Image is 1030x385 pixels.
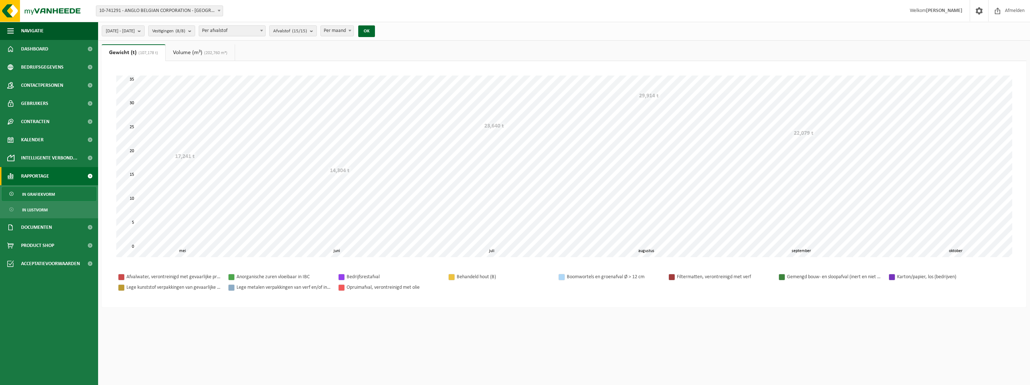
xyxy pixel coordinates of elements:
[567,272,661,281] div: Boomwortels en groenafval Ø > 12 cm
[21,58,64,76] span: Bedrijfsgegevens
[787,272,881,281] div: Gemengd bouw- en sloopafval (inert en niet inert)
[96,6,223,16] span: 10-741291 - ANGLO BELGIAN CORPORATION - GENT
[792,130,815,137] div: 22,079 t
[358,25,375,37] button: OK
[897,272,991,281] div: Karton/papier, los (bedrijven)
[202,51,227,55] span: (202,760 m³)
[2,187,96,201] a: In grafiekvorm
[21,218,52,236] span: Documenten
[637,92,661,100] div: 29,914 t
[21,94,48,113] span: Gebruikers
[21,113,49,131] span: Contracten
[21,255,80,273] span: Acceptatievoorwaarden
[237,272,331,281] div: Anorganische zuren vloeibaar in IBC
[96,5,223,16] span: 10-741291 - ANGLO BELGIAN CORPORATION - GENT
[292,29,307,33] count: (15/15)
[21,149,77,167] span: Intelligente verbond...
[926,8,962,13] strong: [PERSON_NAME]
[237,283,331,292] div: Lege metalen verpakkingen van verf en/of inkt (schraapschoon)
[269,25,317,36] button: Afvalstof(15/15)
[126,272,221,281] div: Afvalwater, verontreinigd met gevaarlijke producten
[173,153,197,160] div: 17,241 t
[126,283,221,292] div: Lege kunststof verpakkingen van gevaarlijke stoffen
[273,26,307,37] span: Afvalstof
[137,51,158,55] span: (107,178 t)
[347,272,441,281] div: Bedrijfsrestafval
[482,122,506,130] div: 23,640 t
[199,25,266,36] span: Per afvalstof
[321,26,353,36] span: Per maand
[102,25,145,36] button: [DATE] - [DATE]
[22,187,55,201] span: In grafiekvorm
[21,167,49,185] span: Rapportage
[21,76,63,94] span: Contactpersonen
[175,29,185,33] count: (8/8)
[21,22,44,40] span: Navigatie
[328,167,351,174] div: 14,304 t
[457,272,551,281] div: Behandeld hout (B)
[166,44,235,61] a: Volume (m³)
[21,131,44,149] span: Kalender
[21,236,54,255] span: Product Shop
[199,26,265,36] span: Per afvalstof
[21,40,48,58] span: Dashboard
[22,203,48,217] span: In lijstvorm
[148,25,195,36] button: Vestigingen(8/8)
[347,283,441,292] div: Opruimafval, verontreinigd met olie
[2,203,96,216] a: In lijstvorm
[677,272,771,281] div: Filtermatten, verontreinigd met verf
[106,26,135,37] span: [DATE] - [DATE]
[152,26,185,37] span: Vestigingen
[320,25,354,36] span: Per maand
[102,44,165,61] a: Gewicht (t)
